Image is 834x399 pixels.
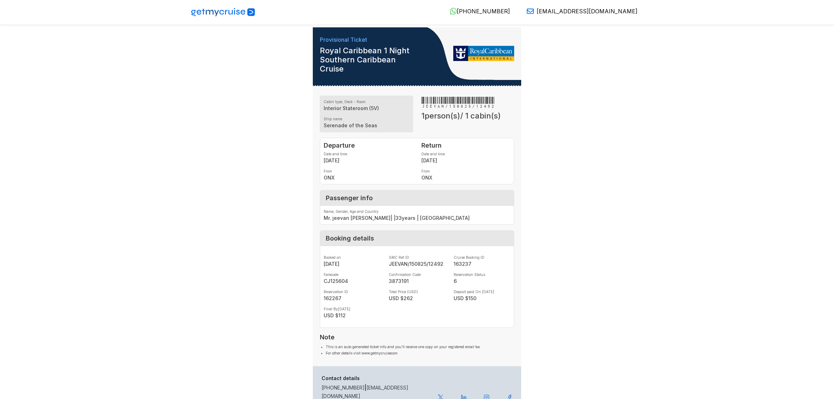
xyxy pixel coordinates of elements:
[324,261,380,267] strong: [DATE]
[322,385,365,391] a: [PHONE_NUMBER]
[527,8,534,15] img: Email
[537,8,637,15] span: [EMAIL_ADDRESS][DOMAIN_NAME]
[421,169,511,173] label: From
[421,175,511,181] strong: ONX
[324,215,510,221] strong: Mr. jeevan [PERSON_NAME] | | 33 years | [GEOGRAPHIC_DATA]
[320,231,514,246] div: Booking details
[324,152,413,156] label: Date and time
[450,8,457,15] img: WhatsApp
[324,272,380,277] label: Farecode
[320,36,410,43] h6: Provisional Ticket
[454,290,510,294] label: Deposit paid On [DATE]
[421,152,511,156] label: Date and time
[326,344,514,350] li: This is an auto generated ticket info and you’ll receive one copy on your registered email too
[324,117,409,121] label: Ship name
[326,350,514,356] li: For other details visit www.getmycruisecom
[324,255,380,259] label: Booked on
[421,142,511,149] h4: Return
[324,122,409,128] strong: Serenade of the Seas
[389,278,446,284] strong: 3873191
[454,295,510,301] strong: USD $ 150
[389,261,446,267] strong: JEEVAN/150825/12492
[454,272,510,277] label: Reservation Status
[320,46,410,73] h1: Royal Caribbean 1 Night Southern Caribbean Cruise
[320,190,514,206] div: Passenger info
[454,278,510,284] strong: 6
[324,295,380,301] strong: 162267
[421,157,511,163] strong: [DATE]
[324,278,380,284] strong: CJ125604
[324,100,409,104] label: Cabin type, Deck - Room
[457,8,510,15] span: [PHONE_NUMBER]
[389,295,446,301] strong: USD $ 262
[322,376,429,381] h6: Contact details
[389,272,446,277] label: Confirmation Code
[324,312,380,318] strong: USD $ 112
[324,105,409,111] strong: Interior Stateroom (5V)
[521,8,637,15] a: [EMAIL_ADDRESS][DOMAIN_NAME]
[454,261,510,267] strong: 163237
[389,255,446,259] label: GMC Ref ID
[324,169,413,173] label: From
[421,111,501,120] span: 1 person(s)/ 1 cabin(s)
[324,307,380,311] label: Final By [DATE]
[320,333,514,341] h3: Note
[454,255,510,259] label: Cruise Booking ID
[389,290,446,294] label: Total Price (USD)
[324,175,413,181] strong: ONX
[324,290,380,294] label: Reservation ID
[324,142,413,149] h4: Departure
[324,157,413,163] strong: [DATE]
[324,209,510,214] label: Name, Gender, Age and Country
[421,96,515,110] h3: JEEVAN/150825/12492
[444,8,510,15] a: [PHONE_NUMBER]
